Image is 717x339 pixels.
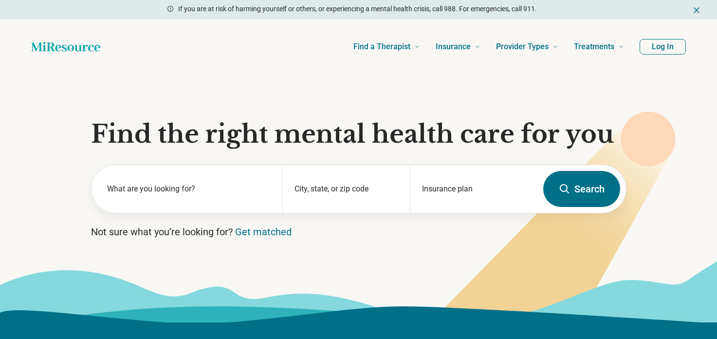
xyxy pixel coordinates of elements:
[31,37,100,56] a: Home page
[235,226,292,238] a: Get matched
[496,40,549,54] span: Provider Types
[91,225,626,239] p: Not sure what you’re looking for?
[496,27,558,66] a: Provider Types
[574,40,614,54] span: Treatments
[436,27,480,66] a: Insurance
[436,40,471,54] span: Insurance
[543,171,620,207] button: Search
[640,39,686,55] button: Log In
[91,120,626,149] h1: Find the right mental health care for you
[107,183,271,195] label: What are you looking for?
[353,27,420,66] a: Find a Therapist
[178,4,537,14] p: If you are at risk of harming yourself or others, or experiencing a mental health crisis, call 98...
[574,27,624,66] a: Treatments
[692,4,701,16] button: Dismiss
[353,40,410,54] span: Find a Therapist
